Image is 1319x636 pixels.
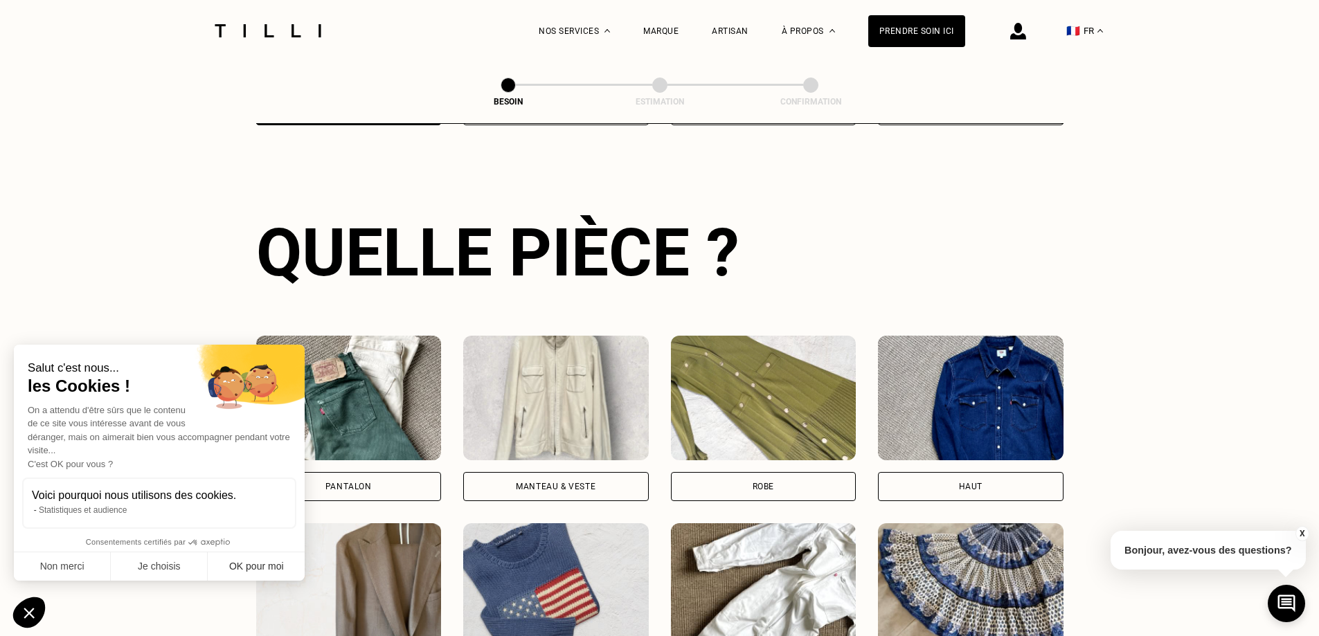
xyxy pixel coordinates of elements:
div: Quelle pièce ? [256,214,1064,291]
img: Tilli retouche votre Manteau & Veste [463,336,649,460]
img: Menu déroulant [604,29,610,33]
button: X [1295,526,1309,541]
div: Robe [753,482,774,491]
img: Menu déroulant à propos [829,29,835,33]
div: Manteau & Veste [516,482,595,491]
div: Pantalon [325,482,372,491]
div: Estimation [591,97,729,107]
img: Logo du service de couturière Tilli [210,24,326,37]
a: Marque [643,26,679,36]
img: Tilli retouche votre Robe [671,336,856,460]
a: Prendre soin ici [868,15,965,47]
img: Tilli retouche votre Haut [878,336,1064,460]
p: Bonjour, avez-vous des questions? [1111,531,1306,570]
span: 🇫🇷 [1066,24,1080,37]
div: Haut [959,482,982,491]
div: Confirmation [742,97,880,107]
a: Artisan [712,26,748,36]
div: Besoin [439,97,577,107]
img: menu déroulant [1097,29,1103,33]
img: icône connexion [1010,23,1026,39]
img: Tilli retouche votre Pantalon [256,336,442,460]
